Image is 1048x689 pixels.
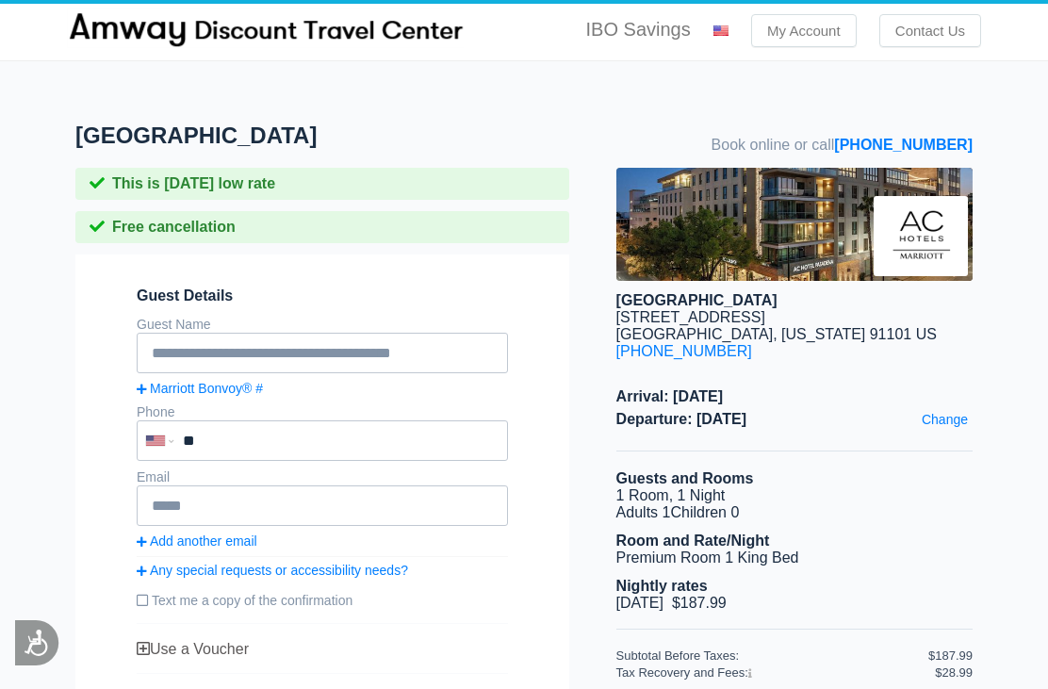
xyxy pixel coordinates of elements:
span: [US_STATE] [781,326,865,342]
span: [DATE] $187.99 [616,595,727,611]
a: Add another email [137,533,508,549]
b: Guests and Rooms [616,470,754,486]
label: Guest Name [137,317,211,332]
div: Tax Recovery and Fees: [616,665,928,680]
label: Email [137,469,170,484]
div: United States: +1 [139,422,178,459]
a: Change [917,407,973,432]
div: $28.99 [935,665,973,680]
img: Brand logo for AC Hotel Pasadena [874,196,968,276]
li: Adults 1 [616,504,973,521]
div: Use a Voucher [137,641,508,658]
a: [PHONE_NUMBER] [616,343,752,359]
div: [STREET_ADDRESS] [616,309,973,326]
li: Premium Room 1 King Bed [616,550,973,566]
span: Children 0 [670,504,739,520]
span: Arrival: [DATE] [616,388,973,405]
img: hotel image [616,168,973,281]
div: This is [DATE] low rate [75,168,569,200]
div: [GEOGRAPHIC_DATA] [616,292,973,309]
h1: [GEOGRAPHIC_DATA] [75,123,662,149]
label: Text me a copy of the confirmation [137,585,508,615]
b: Room and Rate/Night [616,533,770,549]
li: IBO Savings [586,19,691,41]
span: US [916,326,937,342]
a: Marriott Bonvoy® # [137,381,508,396]
img: amway-travel-logo3.png [67,8,464,48]
span: Book online or call [712,137,973,154]
a: [PHONE_NUMBER] [834,137,973,153]
div: Free cancellation [75,211,569,243]
li: 1 Room, 1 Night [616,487,973,504]
span: Departure: [DATE] [616,411,973,428]
b: Nightly rates [616,578,708,594]
span: 91101 [870,326,912,342]
a: My Account [751,14,857,47]
a: Any special requests or accessibility needs? [137,563,508,578]
a: Contact Us [879,14,981,47]
span: Guest Details [137,287,508,304]
span: [GEOGRAPHIC_DATA], [616,326,778,342]
div: $187.99 [928,648,973,663]
div: Subtotal Before Taxes: [616,648,928,663]
label: Phone [137,404,174,419]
